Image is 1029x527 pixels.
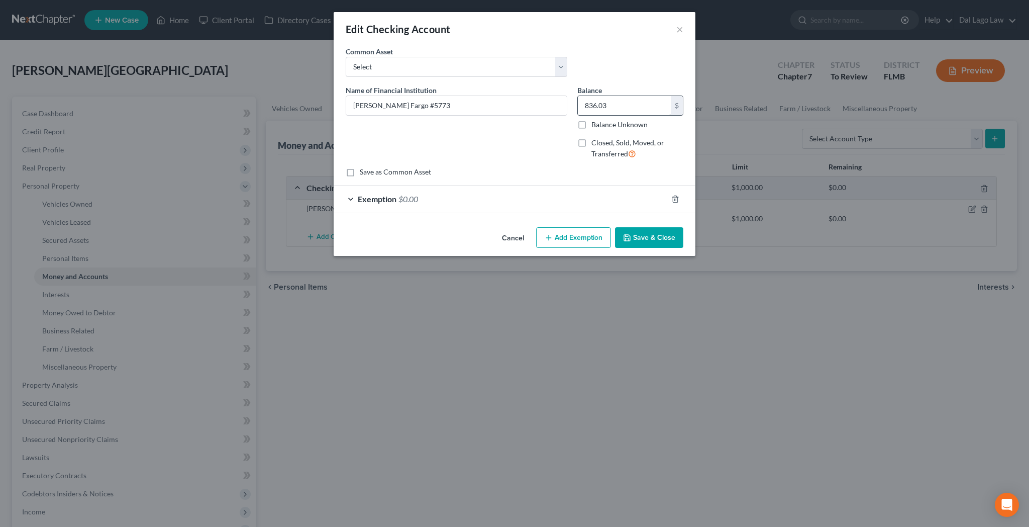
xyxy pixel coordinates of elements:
button: Add Exemption [536,227,611,248]
div: $ [671,96,683,115]
div: Edit Checking Account [346,22,450,36]
span: Name of Financial Institution [346,86,437,95]
span: $0.00 [398,194,418,204]
label: Common Asset [346,46,393,57]
button: Save & Close [615,227,683,248]
label: Balance Unknown [591,120,648,130]
div: Open Intercom Messenger [995,493,1019,517]
button: × [676,23,683,35]
label: Balance [577,85,602,96]
input: 0.00 [578,96,671,115]
span: Exemption [358,194,396,204]
label: Save as Common Asset [360,167,431,177]
span: Closed, Sold, Moved, or Transferred [591,138,664,158]
button: Cancel [494,228,532,248]
input: Enter name... [346,96,567,115]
